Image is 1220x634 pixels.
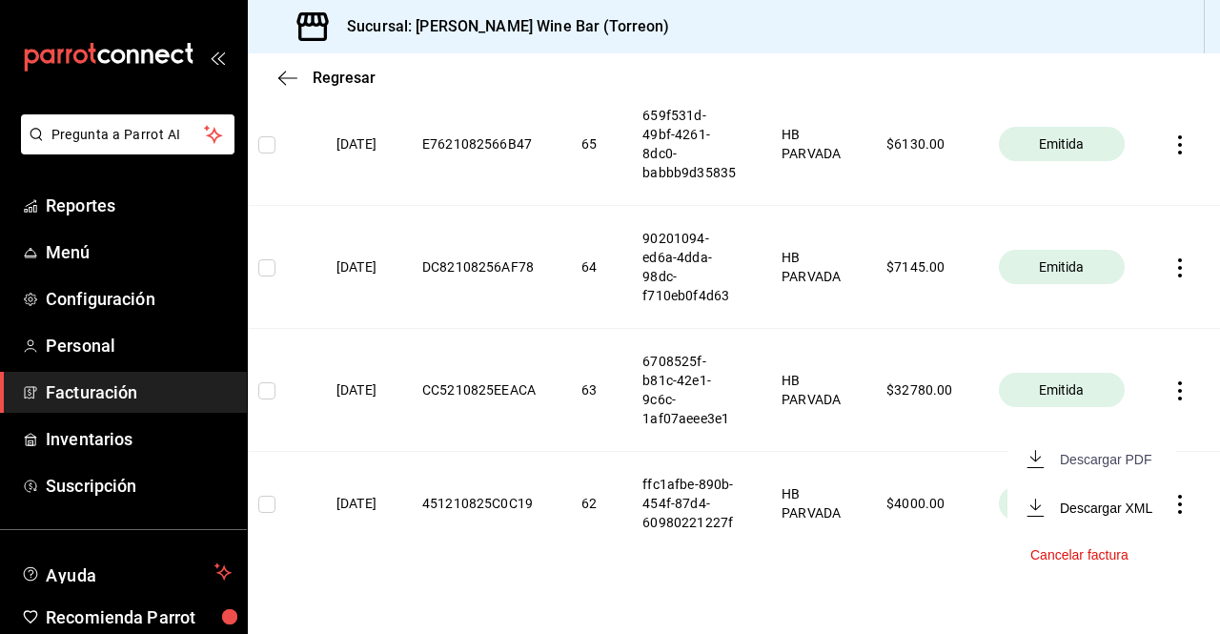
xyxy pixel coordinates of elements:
[1060,452,1151,467] div: Descargar PDF
[1030,547,1128,562] button: Cancelar factura
[1060,501,1152,516] div: Descargar XML
[1030,450,1151,468] button: Descargar PDF
[1030,499,1152,517] button: Descargar XML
